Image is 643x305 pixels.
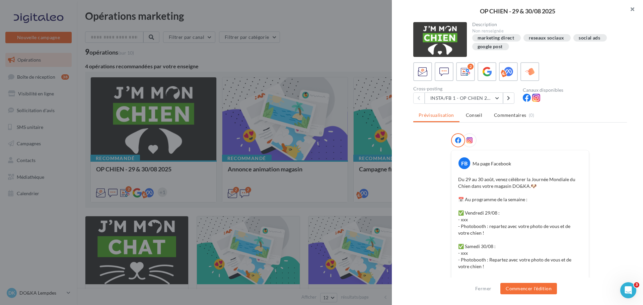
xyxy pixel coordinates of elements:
div: Cross-posting [413,86,517,91]
div: reseaux sociaux [529,35,564,41]
div: marketing direct [478,35,514,41]
div: Description [472,22,622,27]
div: OP CHIEN - 29 & 30/08 2025 [403,8,632,14]
span: Commentaires [494,112,526,119]
button: Commencer l'édition [500,283,557,294]
div: Canaux disponibles [523,88,627,92]
div: 2 [468,64,474,70]
div: social ads [579,35,600,41]
span: 3 [634,282,639,288]
span: Conseil [466,112,482,118]
button: Fermer [473,285,494,293]
div: google post [478,44,503,49]
div: Non renseignée [472,28,622,34]
iframe: Intercom live chat [620,282,636,298]
span: (0) [529,112,534,118]
div: FB [458,157,470,169]
div: Ma page Facebook [473,160,511,167]
button: INSTA/FB 1 - OP CHIEN 2025 [425,92,503,104]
